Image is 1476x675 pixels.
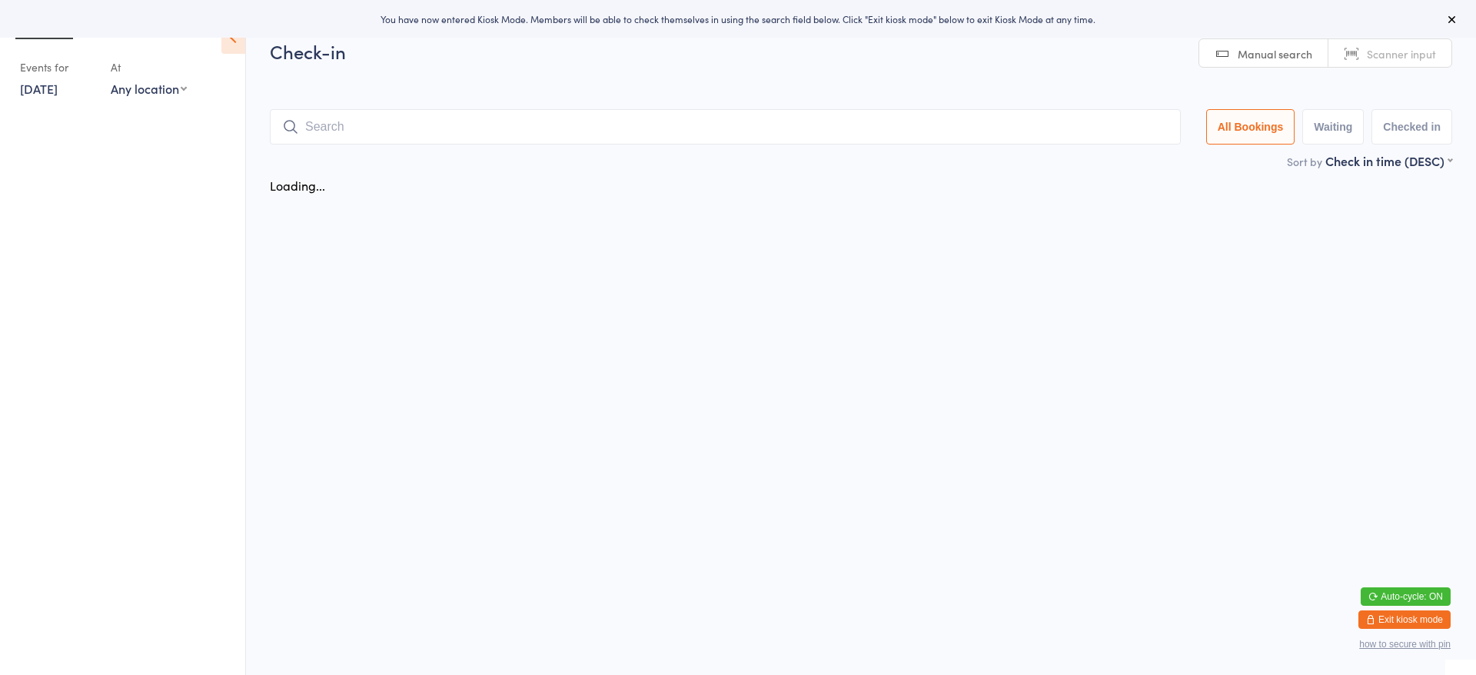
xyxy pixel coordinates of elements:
[1371,109,1452,145] button: Checked in
[270,38,1452,64] h2: Check-in
[1367,46,1436,62] span: Scanner input
[1325,152,1452,169] div: Check in time (DESC)
[270,177,325,194] div: Loading...
[111,80,187,97] div: Any location
[111,55,187,80] div: At
[20,80,58,97] a: [DATE]
[20,55,95,80] div: Events for
[1206,109,1295,145] button: All Bookings
[25,12,1451,25] div: You have now entered Kiosk Mode. Members will be able to check themselves in using the search fie...
[1238,46,1312,62] span: Manual search
[1358,610,1451,629] button: Exit kiosk mode
[1361,587,1451,606] button: Auto-cycle: ON
[270,109,1181,145] input: Search
[1359,639,1451,650] button: how to secure with pin
[1302,109,1364,145] button: Waiting
[1287,154,1322,169] label: Sort by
